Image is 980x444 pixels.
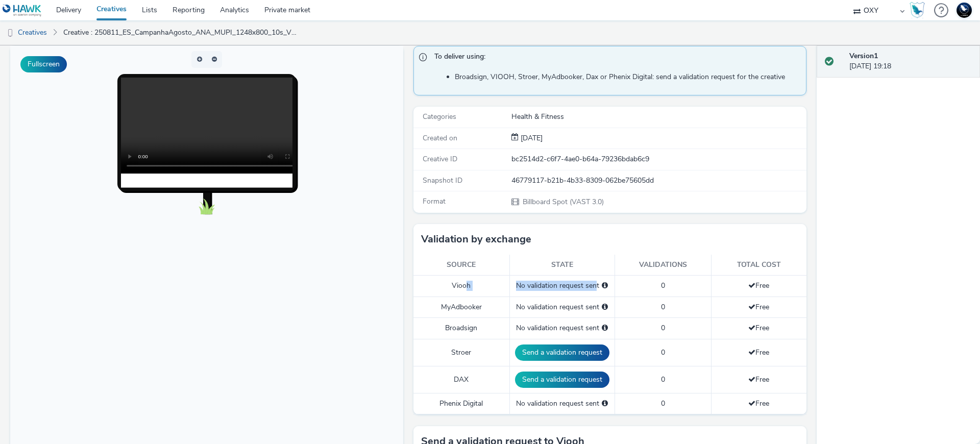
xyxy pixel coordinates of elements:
[20,56,67,72] button: Fullscreen
[661,348,665,357] span: 0
[413,276,509,297] td: Viooh
[423,176,462,185] span: Snapshot ID
[661,323,665,333] span: 0
[748,399,769,408] span: Free
[515,302,609,312] div: No validation request sent
[413,255,509,276] th: Source
[661,375,665,384] span: 0
[602,323,608,333] div: Please select a deal below and click on Send to send a validation request to Broadsign.
[849,51,878,61] strong: Version 1
[423,112,456,121] span: Categories
[423,133,457,143] span: Created on
[455,72,801,82] li: Broadsign, VIOOH, Stroer, MyAdbooker, Dax or Phenix Digital: send a validation request for the cr...
[711,255,806,276] th: Total cost
[602,302,608,312] div: Please select a deal below and click on Send to send a validation request to MyAdbooker.
[522,197,604,207] span: Billboard Spot (VAST 3.0)
[515,281,609,291] div: No validation request sent
[515,323,609,333] div: No validation request sent
[511,176,805,186] div: 46779117-b21b-4b33-8309-062be75605dd
[423,154,457,164] span: Creative ID
[748,348,769,357] span: Free
[413,393,509,414] td: Phenix Digital
[748,281,769,290] span: Free
[748,323,769,333] span: Free
[849,51,972,72] div: [DATE] 19:18
[519,133,543,143] span: [DATE]
[602,281,608,291] div: Please select a deal below and click on Send to send a validation request to Viooh.
[957,3,972,18] img: Support Hawk
[434,52,796,65] span: To deliver using:
[910,2,929,18] a: Hawk Academy
[423,196,446,206] span: Format
[413,318,509,339] td: Broadsign
[748,375,769,384] span: Free
[515,399,609,409] div: No validation request sent
[748,302,769,312] span: Free
[58,20,303,45] a: Creative : 250811_ES_CampanhaAgosto_ANA_MUPI_1248x800_10s_VV.mp4
[413,366,509,393] td: DAX
[413,339,509,366] td: Stroer
[511,112,805,122] div: Health & Fitness
[661,399,665,408] span: 0
[515,344,609,361] button: Send a validation request
[5,28,15,38] img: dooh
[910,2,925,18] img: Hawk Academy
[515,372,609,388] button: Send a validation request
[615,255,711,276] th: Validations
[661,281,665,290] span: 0
[413,297,509,317] td: MyAdbooker
[421,232,531,247] h3: Validation by exchange
[511,154,805,164] div: bc2514d2-c6f7-4ae0-b64a-79236bdab6c9
[519,133,543,143] div: Creation 16 September 2025, 19:18
[3,4,42,17] img: undefined Logo
[661,302,665,312] span: 0
[602,399,608,409] div: Please select a deal below and click on Send to send a validation request to Phenix Digital.
[509,255,615,276] th: State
